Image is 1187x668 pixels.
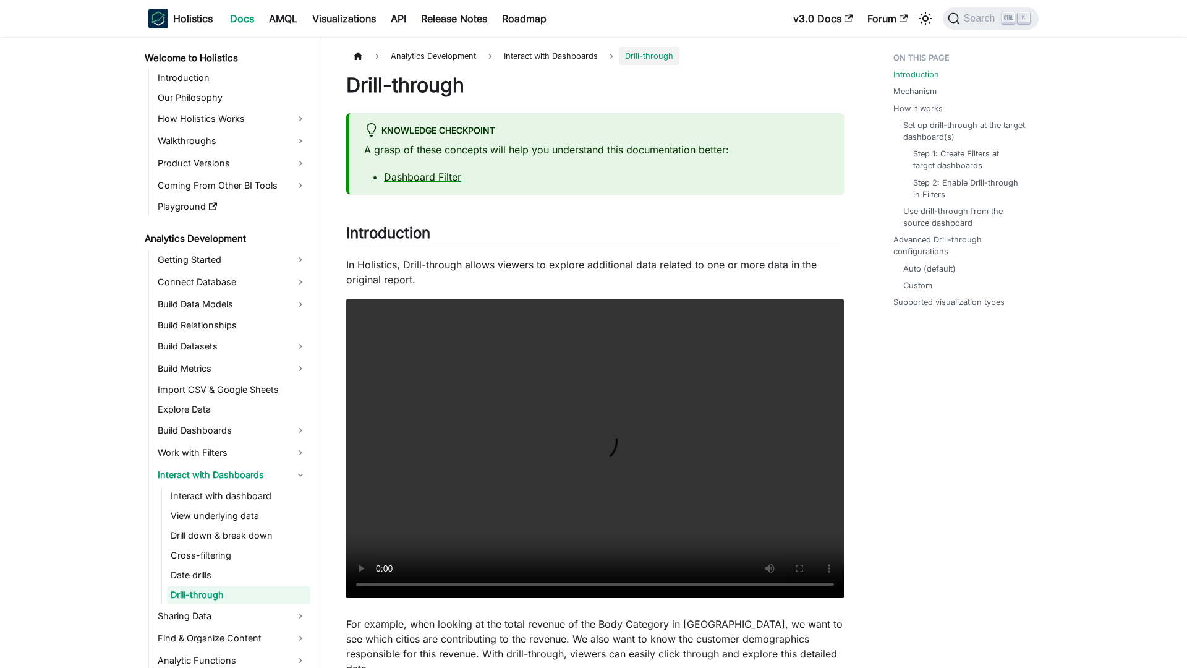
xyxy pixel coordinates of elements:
a: HolisticsHolistics [148,9,213,28]
a: Getting Started [154,250,310,270]
a: Cross-filtering [167,547,310,564]
kbd: K [1018,12,1030,24]
a: API [383,9,414,28]
button: Search (Ctrl+K) [943,7,1039,30]
p: A grasp of these concepts will help you understand this documentation better: [364,142,829,157]
a: Welcome to Holistics [141,49,310,67]
a: Build Metrics [154,359,310,379]
a: How Holistics Works [154,109,310,129]
a: Explore Data [154,401,310,418]
img: Holistics [148,9,168,28]
a: Advanced Drill-through configurations [893,234,1031,257]
button: Switch between dark and light mode (currently light mode) [916,9,935,28]
a: Sharing Data [154,606,310,626]
span: Analytics Development [385,47,482,65]
a: Our Philosophy [154,89,310,106]
a: Connect Database [154,272,310,292]
b: Holistics [173,11,213,26]
h2: Introduction [346,224,844,247]
a: Interact with Dashboards [154,465,310,485]
a: Drill-through [167,586,310,604]
a: View underlying data [167,507,310,525]
a: Drill down & break down [167,527,310,544]
a: Custom [903,280,932,291]
a: Playground [154,198,310,215]
a: Date drills [167,567,310,584]
a: Step 1: Create Filters at target dashboards [913,148,1021,171]
a: Product Versions [154,153,310,173]
a: Step 2: Enable Drill-through in Filters [913,177,1021,200]
a: Home page [346,47,370,65]
span: Search [960,13,1003,24]
span: Drill-through [619,47,679,65]
video: Your browser does not support embedding video, but you can . [346,299,844,598]
div: Knowledge Checkpoint [364,123,829,139]
a: How it works [893,103,943,114]
nav: Breadcrumbs [346,47,844,65]
a: Release Notes [414,9,495,28]
a: Roadmap [495,9,554,28]
a: Supported visualization types [893,296,1005,308]
a: Visualizations [305,9,383,28]
a: Coming From Other BI Tools [154,176,310,195]
a: Find & Organize Content [154,628,310,648]
a: Set up drill-through at the target dashboard(s) [903,119,1026,143]
a: Docs [223,9,262,28]
p: In Holistics, Drill-through allows viewers to explore additional data related to one or more data... [346,257,844,287]
a: v3.0 Docs [786,9,860,28]
a: AMQL [262,9,305,28]
a: Forum [860,9,915,28]
span: Interact with Dashboards [498,47,604,65]
a: Build Relationships [154,317,310,334]
a: Introduction [154,69,310,87]
a: Auto (default) [903,263,956,275]
a: Analytics Development [141,230,310,247]
h1: Drill-through [346,73,844,98]
a: Build Dashboards [154,421,310,440]
a: Import CSV & Google Sheets [154,381,310,398]
a: Walkthroughs [154,131,310,151]
a: Interact with dashboard [167,487,310,505]
a: Use drill-through from the source dashboard [903,205,1026,229]
nav: Docs sidebar [136,37,321,668]
a: Build Data Models [154,294,310,314]
a: Build Datasets [154,336,310,356]
a: Work with Filters [154,443,310,463]
a: Introduction [893,69,939,80]
a: Mechanism [893,85,937,97]
a: Dashboard Filter [384,171,461,183]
